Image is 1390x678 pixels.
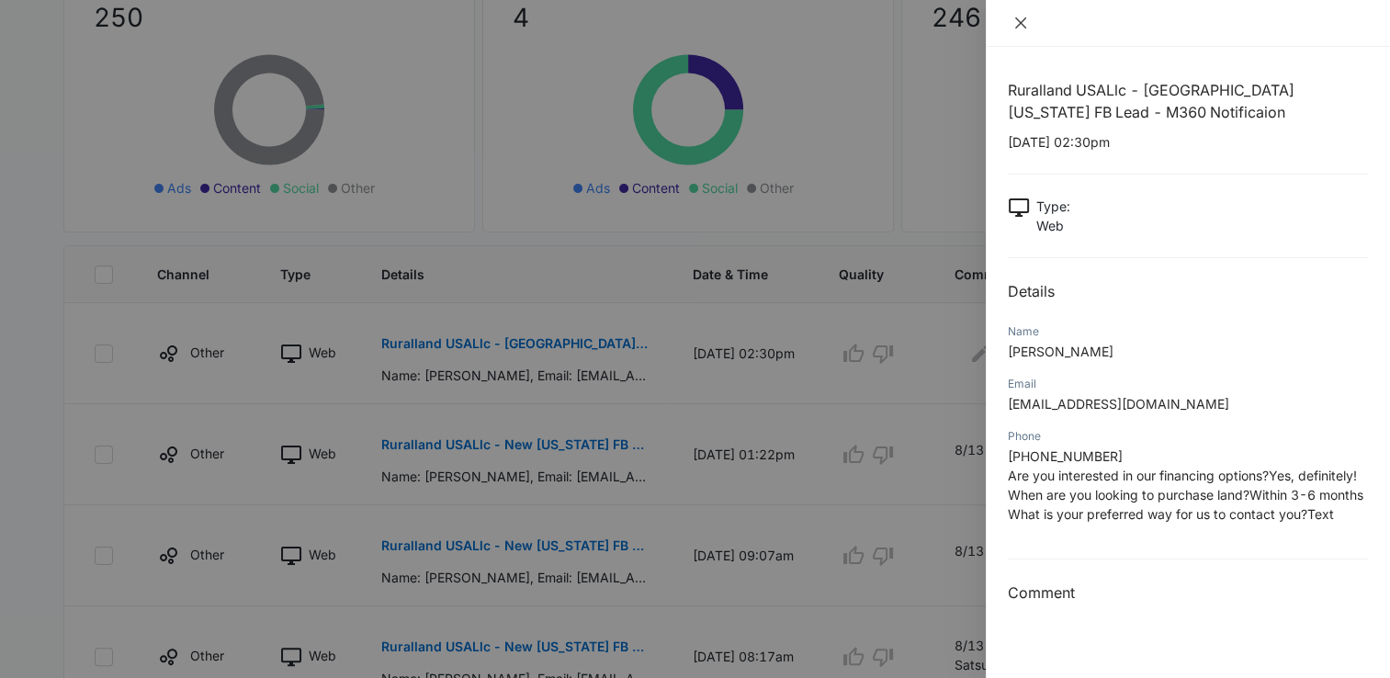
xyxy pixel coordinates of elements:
h1: Ruralland USALlc - [GEOGRAPHIC_DATA][US_STATE] FB Lead - M360 Notificaion [1008,79,1368,123]
h2: Details [1008,280,1368,302]
span: Are you interested in our financing options?Yes, definitely! [1008,468,1357,483]
span: [PHONE_NUMBER] [1008,448,1123,464]
p: Web [1036,216,1070,235]
div: Name [1008,323,1368,340]
p: [DATE] 02:30pm [1008,132,1368,152]
span: When are you looking to purchase land?Within 3-6 months [1008,487,1363,503]
p: Type : [1036,197,1070,216]
button: Close [1008,15,1034,31]
span: close [1013,16,1028,30]
span: What is your preferred way for us to contact you?Text [1008,506,1334,522]
span: [PERSON_NAME] [1008,344,1113,359]
h3: Comment [1008,582,1368,604]
div: Email [1008,376,1368,392]
div: Phone [1008,428,1368,445]
span: [EMAIL_ADDRESS][DOMAIN_NAME] [1008,396,1229,412]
